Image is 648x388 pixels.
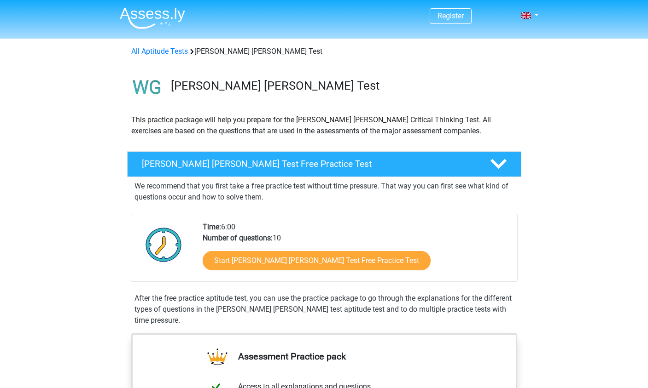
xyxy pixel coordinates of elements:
img: Assessly [120,7,185,29]
div: After the free practice aptitude test, you can use the practice package to go through the explana... [131,293,518,326]
a: [PERSON_NAME] [PERSON_NAME] Test Free Practice Test [123,151,525,177]
b: Number of questions: [203,234,273,242]
h3: [PERSON_NAME] [PERSON_NAME] Test [171,79,514,93]
p: We recommend that you first take a free practice test without time pressure. That way you can fir... [134,181,514,203]
div: [PERSON_NAME] [PERSON_NAME] Test [128,46,521,57]
div: 6:00 10 [196,222,517,281]
b: Time: [203,223,221,231]
img: watson glaser test [128,68,167,107]
a: Register [438,11,464,20]
img: Clock [140,222,187,268]
h4: [PERSON_NAME] [PERSON_NAME] Test Free Practice Test [142,159,475,169]
p: This practice package will help you prepare for the [PERSON_NAME] [PERSON_NAME] Critical Thinking... [131,114,517,137]
a: Start [PERSON_NAME] [PERSON_NAME] Test Free Practice Test [203,251,431,270]
a: All Aptitude Tests [131,47,188,56]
